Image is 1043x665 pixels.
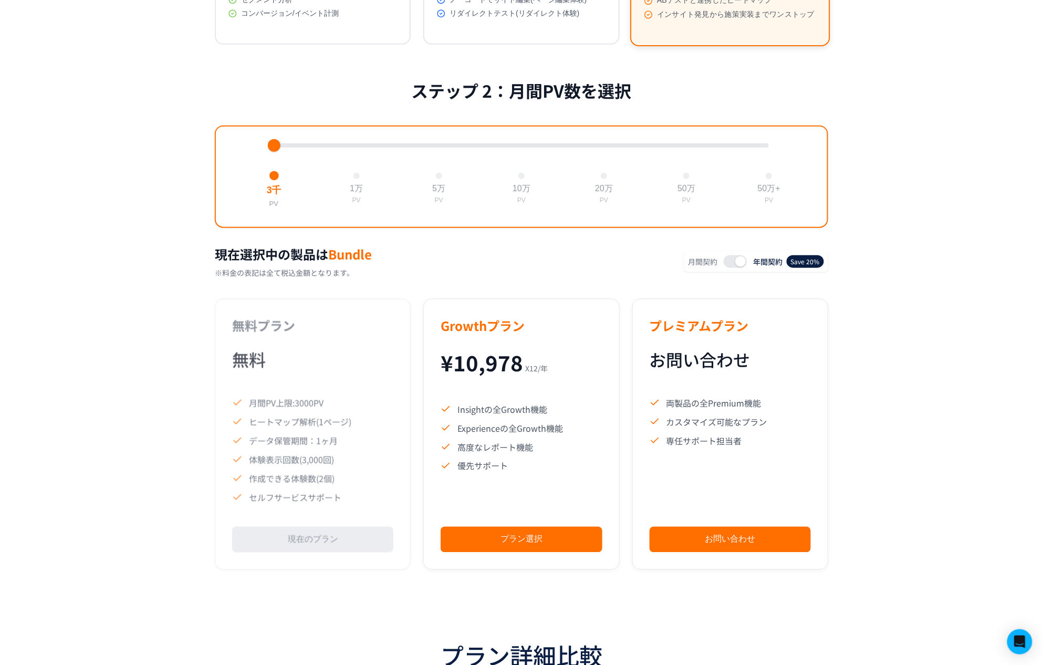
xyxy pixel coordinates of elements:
[441,316,602,335] h3: Growthプラン
[232,434,393,447] li: データ保管期間：1ヶ月
[232,415,393,428] li: ヒートマップ解析(1ページ)
[517,196,526,204] div: PV
[650,527,811,553] button: お問い合わせ
[215,267,667,278] p: ※料金の表記は全て税込金額となります。
[650,415,811,428] li: カスタマイズ可能なプラン
[595,183,613,194] div: 20万
[232,491,393,504] li: セルフサービスサポート
[441,441,602,453] li: 高度なレポート機能
[591,169,617,208] button: 20万PV
[350,183,363,194] div: 1万
[753,256,783,267] span: 年間契約
[758,183,780,194] div: 50万+
[232,397,393,409] li: 月間PV上限:3000PV
[232,453,393,466] li: 体験表示回数(3,000回)
[232,316,393,335] h3: 無料プラン
[232,472,393,485] li: 作成できる体験数(2個)
[765,196,773,204] div: PV
[525,363,548,373] span: X12 / 年
[432,183,445,194] div: 5万
[441,403,602,415] li: Insightの全Growth機能
[513,183,530,194] div: 10万
[232,527,393,553] button: 現在のプラン
[673,169,700,208] button: 50万PV
[435,196,443,204] div: PV
[346,169,367,208] button: 1万PV
[412,78,632,102] h2: ステップ 2：月間PV数を選択
[428,169,450,208] button: 5万PV
[787,255,824,268] span: Save 20%
[267,185,281,197] div: 3千
[441,422,602,434] li: Experienceの全Growth機能
[232,347,266,371] span: 無料
[650,397,811,409] li: 両製品の全Premium機能
[657,10,815,19] span: インサイト発見から施策実装までワンストップ
[650,316,811,335] h3: プレミアムプラン
[600,196,608,204] div: PV
[688,256,717,267] span: 月間契約
[650,434,811,447] li: 専任サポート担当者
[508,169,535,208] button: 10万PV
[441,527,602,553] button: プラン選択
[682,196,691,204] div: PV
[215,245,667,263] h2: 現在選択中の製品は
[650,347,750,371] span: お問い合わせ
[441,460,602,472] li: 優先サポート
[328,245,372,263] span: Bundle
[262,167,286,212] button: 3千PV
[269,200,279,207] div: PV
[241,9,339,18] span: コンバージョン/イベント計測
[677,183,695,194] div: 50万
[450,9,579,18] span: リダイレクトテスト(リダイレクト体験)
[352,196,361,204] div: PV
[441,347,523,378] span: ¥ 10,978
[754,169,785,208] button: 50万+PV
[1007,629,1032,654] div: Open Intercom Messenger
